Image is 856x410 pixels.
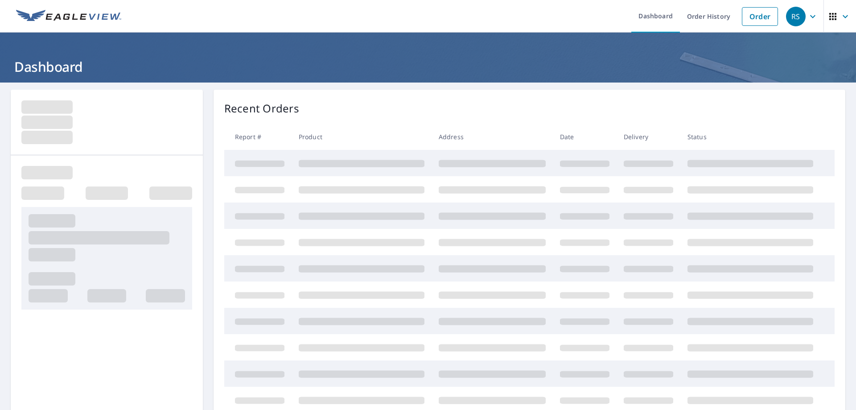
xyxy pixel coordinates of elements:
th: Product [292,124,432,150]
th: Delivery [617,124,680,150]
div: RS [786,7,806,26]
th: Status [680,124,820,150]
th: Address [432,124,553,150]
p: Recent Orders [224,100,299,116]
h1: Dashboard [11,58,845,76]
th: Date [553,124,617,150]
img: EV Logo [16,10,121,23]
a: Order [742,7,778,26]
th: Report # [224,124,292,150]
